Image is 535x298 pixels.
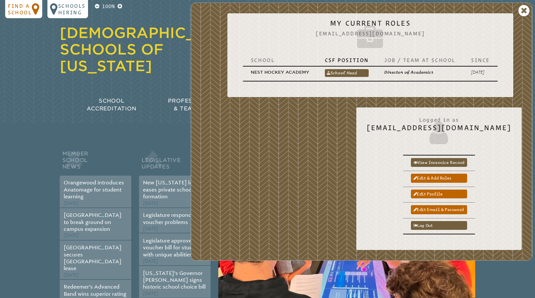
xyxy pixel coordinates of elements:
a: Legislature responds to voucher problems [143,212,201,225]
a: [GEOGRAPHIC_DATA] secures [GEOGRAPHIC_DATA] lease [64,244,121,271]
h2: My Current Roles [238,19,503,52]
span: School Accreditation [87,98,136,112]
a: Edit & add roles [411,174,467,182]
span: [DATE] [64,233,79,238]
a: Legislature approves voucher bill for students with unique abilities [143,238,203,258]
a: New [US_STATE] law eases private school formation [143,180,197,200]
p: CSF Position [325,57,369,63]
a: [US_STATE]’s Governor [PERSON_NAME] signs historic school choice bill [143,270,206,290]
span: [DATE] [143,201,158,206]
a: [GEOGRAPHIC_DATA] to break ground on campus expansion [64,212,121,232]
a: Log out [411,221,467,230]
span: [DATE] [64,272,79,278]
h2: Member School News [60,149,131,176]
a: Orangewood introduces Anatomage for student learning [64,180,124,200]
h2: Legislative Updates [139,149,210,176]
a: View inservice record [411,158,467,167]
a: Redeemer’s Advanced Band wins superior rating [64,284,126,297]
p: Job / Team at School [384,57,455,63]
span: [DATE] [64,201,79,206]
p: Find a school [8,3,32,16]
a: Edit email & password [411,205,467,214]
p: Schools Hiring [58,3,85,16]
a: Edit profile [411,190,467,198]
p: Since [471,57,490,63]
p: School [251,57,309,63]
span: [DATE] [143,226,158,231]
a: [DEMOGRAPHIC_DATA] Schools of [US_STATE] [60,24,244,74]
p: Nest Hockey Academy [251,69,309,75]
p: Director of Academics [384,69,455,75]
p: [DATE] [471,69,490,75]
h2: [EMAIL_ADDRESS][DOMAIN_NAME] [367,113,511,146]
p: 100% [101,3,116,10]
span: Professional Development & Teacher Certification [168,98,263,112]
span: [DATE] [143,258,158,264]
span: Logged in as [367,113,511,124]
a: School Head [325,69,369,77]
span: [DATE] [143,291,158,296]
